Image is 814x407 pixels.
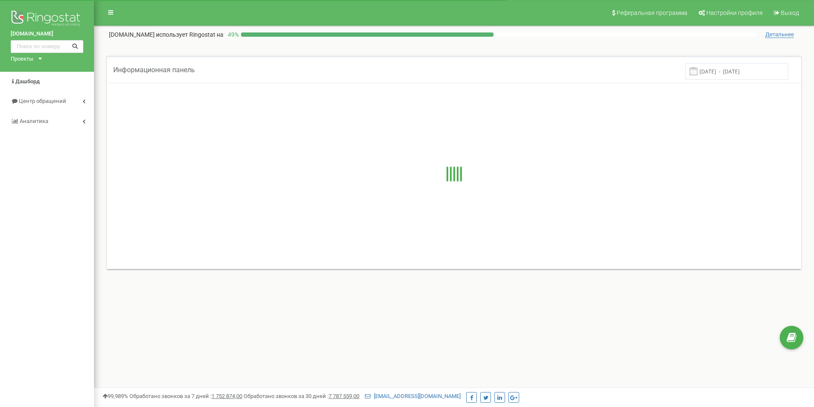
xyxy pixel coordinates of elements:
[103,393,128,399] span: 99,989%
[244,393,359,399] span: Обработано звонков за 30 дней :
[706,9,763,16] span: Настройки профиля
[113,66,195,74] span: Информационная панель
[617,9,688,16] span: Реферальная программа
[109,30,223,39] p: [DOMAIN_NAME]
[781,9,799,16] span: Выход
[212,393,242,399] u: 1 752 874,00
[765,31,794,38] span: Детальнее
[15,78,40,85] span: Дашборд
[11,30,83,38] a: [DOMAIN_NAME]
[11,55,33,63] div: Проекты
[329,393,359,399] u: 7 787 559,00
[156,31,223,38] span: использует Ringostat на
[20,118,48,124] span: Аналитика
[11,9,83,30] img: Ringostat logo
[223,30,241,39] p: 49 %
[11,40,83,53] input: Поиск по номеру
[365,393,461,399] a: [EMAIL_ADDRESS][DOMAIN_NAME]
[129,393,242,399] span: Обработано звонков за 7 дней :
[19,98,66,104] span: Центр обращений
